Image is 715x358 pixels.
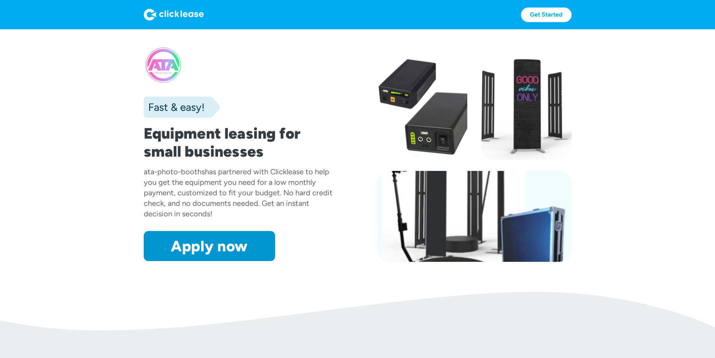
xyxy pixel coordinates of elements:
h1: Equipment leasing for small businesses [144,124,338,160]
div: has partnered with Clicklease to help you get the equipment you need for a low monthly payment, c... [144,167,333,218]
img: Logo [144,9,204,21]
div: ata-photo-booths [144,167,205,176]
a: Apply now [144,231,275,261]
div: Fast & easy! [144,100,205,115]
a: Get Started [521,8,572,22]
